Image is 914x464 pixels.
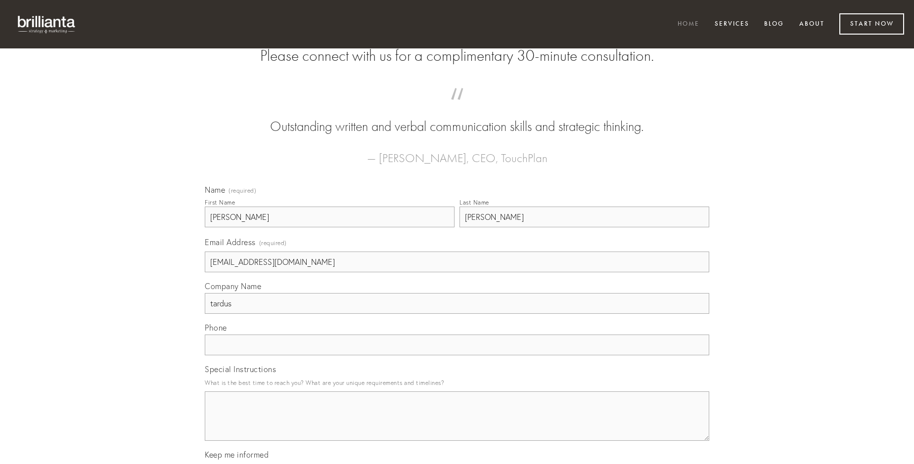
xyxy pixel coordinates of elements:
[205,364,276,374] span: Special Instructions
[708,16,756,33] a: Services
[205,323,227,333] span: Phone
[205,199,235,206] div: First Name
[221,98,693,136] blockquote: Outstanding written and verbal communication skills and strategic thinking.
[205,376,709,389] p: What is the best time to reach you? What are your unique requirements and timelines?
[839,13,904,35] a: Start Now
[793,16,831,33] a: About
[205,281,261,291] span: Company Name
[221,136,693,168] figcaption: — [PERSON_NAME], CEO, TouchPlan
[459,199,489,206] div: Last Name
[205,237,256,247] span: Email Address
[671,16,706,33] a: Home
[205,450,269,460] span: Keep me informed
[205,185,225,195] span: Name
[205,46,709,65] h2: Please connect with us for a complimentary 30-minute consultation.
[228,188,256,194] span: (required)
[259,236,287,250] span: (required)
[221,98,693,117] span: “
[10,10,84,39] img: brillianta - research, strategy, marketing
[758,16,790,33] a: Blog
